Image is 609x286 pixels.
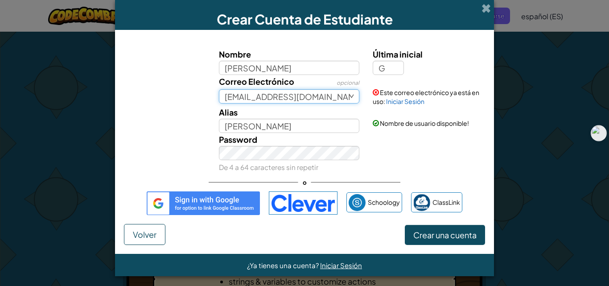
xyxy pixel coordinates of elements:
[247,261,320,269] span: ¿Ya tienes una cuenta?
[269,191,337,215] img: clever-logo-blue.png
[413,230,477,240] span: Crear una cuenta
[373,88,479,105] span: Este correo electrónico ya está en uso:
[349,194,366,211] img: schoology.png
[373,49,423,59] span: Última inicial
[320,261,362,269] a: Iniciar Sesión
[219,107,238,117] span: Alias
[133,229,156,240] span: Volver
[219,163,318,171] small: De 4 a 64 caracteres sin repetir
[219,76,294,87] span: Correo Electrónico
[386,97,424,105] a: Iniciar Sesión
[217,11,393,28] span: Crear Cuenta de Estudiante
[380,119,469,127] span: Nombre de usuario disponible!
[147,191,260,215] img: gplus_sso_button2.svg
[432,196,460,209] span: ClassLink
[337,79,359,86] span: opcional
[368,196,400,209] span: Schoology
[124,224,165,245] button: Volver
[219,134,257,145] span: Password
[219,49,251,59] span: Nombre
[405,225,485,245] button: Crear una cuenta
[298,176,311,189] span: o
[413,194,430,211] img: classlink-logo-small.png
